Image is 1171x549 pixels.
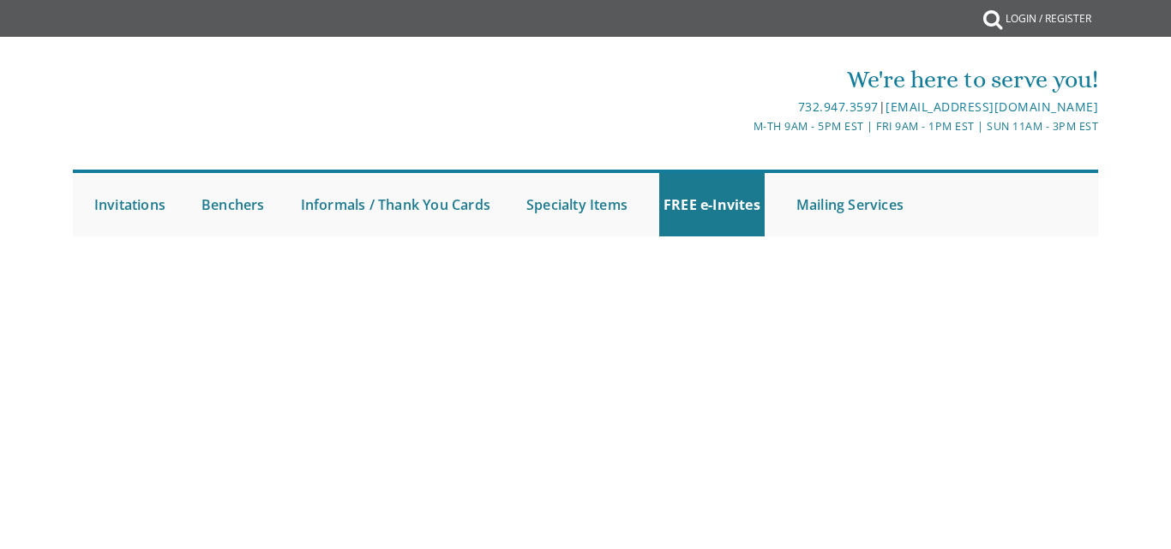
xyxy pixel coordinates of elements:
a: [EMAIL_ADDRESS][DOMAIN_NAME] [886,98,1098,115]
div: | [416,97,1099,117]
a: Invitations [90,173,170,236]
a: Informals / Thank You Cards [297,173,495,236]
a: Specialty Items [522,173,632,236]
div: M-Th 9am - 5pm EST | Fri 9am - 1pm EST | Sun 11am - 3pm EST [416,117,1099,135]
a: FREE e-Invites [659,173,765,236]
a: Benchers [197,173,269,236]
a: 732.947.3597 [798,98,879,115]
a: Mailing Services [792,173,908,236]
div: We're here to serve you! [416,63,1099,97]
